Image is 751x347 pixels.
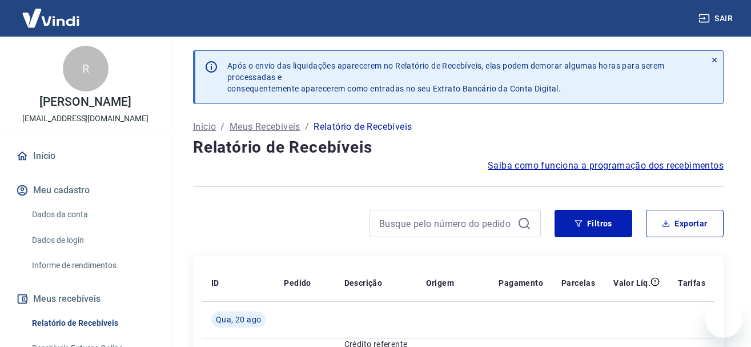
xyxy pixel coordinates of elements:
a: Meus Recebíveis [230,120,300,134]
span: Qua, 20 ago [216,314,261,325]
p: [EMAIL_ADDRESS][DOMAIN_NAME] [22,113,148,125]
button: Filtros [555,210,632,237]
p: Valor Líq. [613,277,650,289]
button: Meu cadastro [14,178,157,203]
p: [PERSON_NAME] [39,96,131,108]
a: Dados da conta [27,203,157,226]
p: Parcelas [561,277,595,289]
p: / [305,120,309,134]
a: Saiba como funciona a programação dos recebimentos [488,159,724,173]
p: Relatório de Recebíveis [314,120,412,134]
a: Informe de rendimentos [27,254,157,277]
h4: Relatório de Recebíveis [193,136,724,159]
iframe: Botão para abrir a janela de mensagens [705,301,742,338]
input: Busque pelo número do pedido [379,215,513,232]
a: Início [14,143,157,169]
p: / [220,120,224,134]
img: Vindi [14,1,88,35]
button: Sair [696,8,737,29]
button: Meus recebíveis [14,286,157,312]
p: Pagamento [499,277,543,289]
p: ID [211,277,219,289]
a: Início [193,120,216,134]
a: Dados de login [27,229,157,252]
p: Após o envio das liquidações aparecerem no Relatório de Recebíveis, elas podem demorar algumas ho... [227,60,697,94]
div: R [63,46,109,91]
a: Relatório de Recebíveis [27,312,157,335]
button: Exportar [646,210,724,237]
p: Origem [426,277,454,289]
p: Pedido [284,277,311,289]
p: Tarifas [678,277,705,289]
p: Descrição [344,277,383,289]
